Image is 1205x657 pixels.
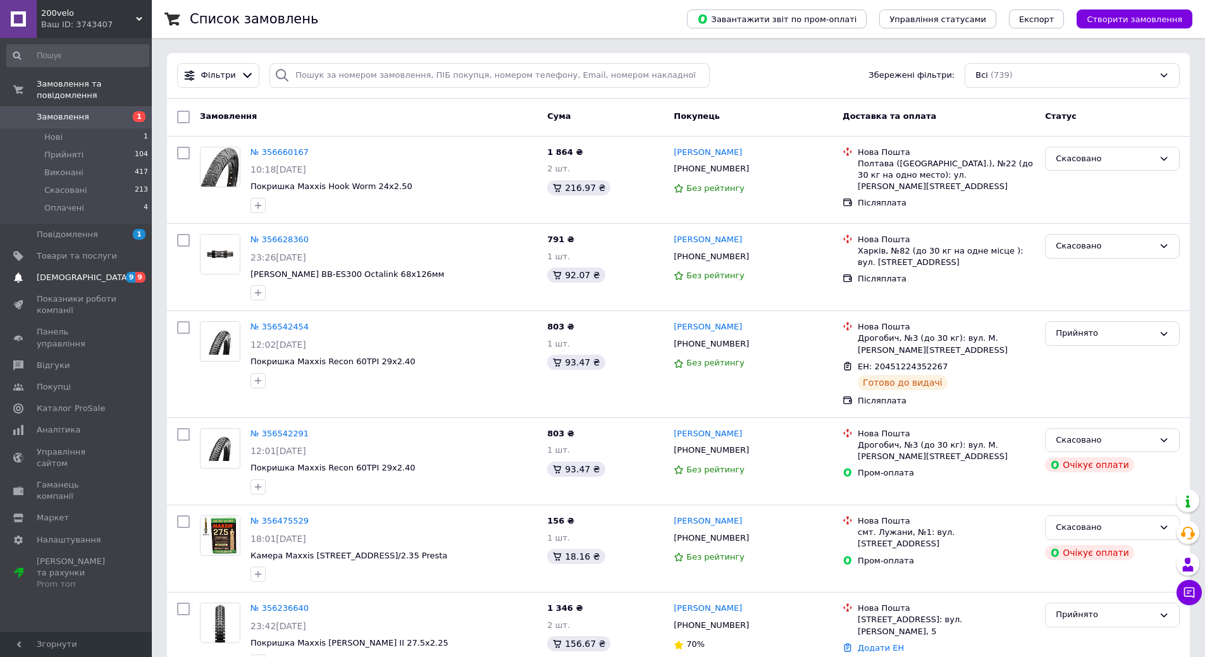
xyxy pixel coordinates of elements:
[1056,521,1154,534] div: Скасовано
[547,235,574,244] span: 791 ₴
[858,273,1035,285] div: Післяплата
[687,9,867,28] button: Завантажити звіт по пром-оплаті
[250,638,448,648] a: Покришка Maxxis [PERSON_NAME] II 27.5x2.25
[135,149,148,161] span: 104
[686,183,745,193] span: Без рейтингу
[200,111,257,121] span: Замовлення
[44,149,83,161] span: Прийняті
[269,63,710,88] input: Пошук за номером замовлення, ПІБ покупця, номером телефону, Email, номером накладної
[1177,580,1202,605] button: Чат з покупцем
[37,78,152,101] span: Замовлення та повідомлення
[547,533,570,543] span: 1 шт.
[37,512,69,524] span: Маркет
[37,250,117,262] span: Товари та послуги
[843,111,936,121] span: Доставка та оплата
[41,8,136,19] span: 200velo
[250,322,309,331] a: № 356542454
[547,636,610,651] div: 156.67 ₴
[674,234,742,246] a: [PERSON_NAME]
[250,551,447,560] a: Камера Maxxis [STREET_ADDRESS]/2.35 Presta
[200,147,240,187] a: Фото товару
[697,13,856,25] span: Завантажити звіт по пром-оплаті
[44,167,83,178] span: Виконані
[547,180,610,195] div: 216.97 ₴
[144,132,148,143] span: 1
[858,158,1035,193] div: Полтава ([GEOGRAPHIC_DATA].), №22 (до 30 кг на одно место): ул. [PERSON_NAME][STREET_ADDRESS]
[201,603,240,642] img: Фото товару
[671,530,751,546] div: [PHONE_NUMBER]
[37,446,117,469] span: Управління сайтом
[250,181,412,191] span: Покришка Maxxis Hook Worm 24x2.50
[547,355,605,370] div: 93.47 ₴
[37,534,101,546] span: Налаштування
[44,185,87,196] span: Скасовані
[858,428,1035,439] div: Нова Пошта
[201,435,240,461] img: Фото товару
[37,424,80,436] span: Аналітика
[37,556,117,591] span: [PERSON_NAME] та рахунки
[991,70,1013,80] span: (739)
[1077,9,1192,28] button: Створити замовлення
[250,429,309,438] a: № 356542291
[1009,9,1065,28] button: Експорт
[686,271,745,280] span: Без рейтингу
[674,428,742,440] a: [PERSON_NAME]
[37,403,105,414] span: Каталог ProSale
[858,527,1035,550] div: смт. Лужани, №1: вул. [STREET_ADDRESS]
[37,111,89,123] span: Замовлення
[674,321,742,333] a: [PERSON_NAME]
[547,516,574,525] span: 156 ₴
[133,111,145,122] span: 1
[547,603,583,613] span: 1 346 ₴
[868,70,955,82] span: Збережені фільтри:
[547,462,605,477] div: 93.47 ₴
[37,272,130,283] span: [DEMOGRAPHIC_DATA]
[250,357,416,366] a: Покришка Maxxis Recon 60TPI 29x2.40
[858,515,1035,527] div: Нова Пошта
[44,202,84,214] span: Оплачені
[858,321,1035,333] div: Нова Пошта
[547,164,570,173] span: 2 шт.
[858,439,1035,462] div: Дрогобич, №3 (до 30 кг): вул. М. [PERSON_NAME][STREET_ADDRESS]
[200,515,240,556] a: Фото товару
[1064,14,1192,23] a: Створити замовлення
[686,552,745,562] span: Без рейтингу
[250,463,416,472] span: Покришка Maxxis Recon 60TPI 29x2.40
[547,620,570,630] span: 2 шт.
[547,111,571,121] span: Cума
[126,272,136,283] span: 9
[250,340,306,350] span: 12:02[DATE]
[201,147,240,187] img: Фото товару
[1056,608,1154,622] div: Прийнято
[858,245,1035,268] div: Харків, №82 (до 30 кг на одне місце ): вул. [STREET_ADDRESS]
[41,19,152,30] div: Ваш ID: 3743407
[1087,15,1182,24] span: Створити замовлення
[37,293,117,316] span: Показники роботи компанії
[1045,457,1134,472] div: Очікує оплати
[858,395,1035,407] div: Післяплата
[547,322,574,331] span: 803 ₴
[1056,240,1154,253] div: Скасовано
[200,603,240,643] a: Фото товару
[858,643,904,653] a: Додати ЕН
[547,252,570,261] span: 1 шт.
[1056,327,1154,340] div: Прийнято
[1056,434,1154,447] div: Скасовано
[37,326,117,349] span: Панель управління
[889,15,986,24] span: Управління статусами
[879,9,996,28] button: Управління статусами
[1019,15,1054,24] span: Експорт
[250,147,309,157] a: № 356660167
[975,70,988,82] span: Всі
[671,617,751,634] div: [PHONE_NUMBER]
[250,235,309,244] a: № 356628360
[190,11,318,27] h1: Список замовлень
[201,235,240,274] img: Фото товару
[686,358,745,367] span: Без рейтингу
[1045,545,1134,560] div: Очікує оплати
[250,269,444,279] span: [PERSON_NAME] BB-ES300 Octalink 68x126мм
[250,516,309,525] a: № 356475529
[37,479,117,502] span: Гаманець компанії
